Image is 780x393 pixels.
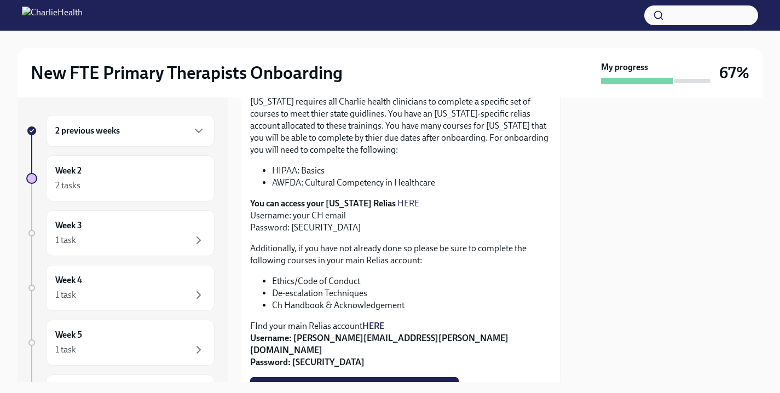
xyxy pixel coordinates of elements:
h6: Week 5 [55,329,82,341]
div: 2 tasks [55,180,80,192]
p: FInd your main Relias account [250,320,552,368]
h6: Week 4 [55,274,82,286]
a: Week 22 tasks [26,155,215,201]
strong: Username: [PERSON_NAME][EMAIL_ADDRESS][PERSON_NAME][DOMAIN_NAME] Password: [SECURITY_DATA] [250,333,509,367]
strong: You can access your [US_STATE] Relias [250,198,396,209]
li: De-escalation Techniques [272,287,552,299]
div: 1 task [55,234,76,246]
a: HERE [397,198,419,209]
h6: Week 2 [55,165,82,177]
h6: 2 previous weeks [55,125,120,137]
p: Additionally, if you have not already done so please be sure to complete the following courses in... [250,242,552,267]
a: Week 31 task [26,210,215,256]
h3: 67% [719,63,749,83]
h6: Week 3 [55,219,82,232]
img: CharlieHealth [22,7,83,24]
p: Username: your CH email Password: [SECURITY_DATA] [250,198,552,234]
a: Week 41 task [26,265,215,311]
li: AWFDA: Cultural Competency in Healthcare [272,177,552,189]
a: HERE [362,321,384,331]
p: [US_STATE] requires all Charlie health clinicians to complete a specific set of courses to meet t... [250,84,552,156]
strong: My progress [601,61,648,73]
li: HIPAA: Basics [272,165,552,177]
li: Ch Handbook & Acknowledgement [272,299,552,311]
h2: New FTE Primary Therapists Onboarding [31,62,343,84]
div: 1 task [55,344,76,356]
div: 2 previous weeks [46,115,215,147]
div: 1 task [55,289,76,301]
li: Ethics/Code of Conduct [272,275,552,287]
a: Week 51 task [26,320,215,366]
